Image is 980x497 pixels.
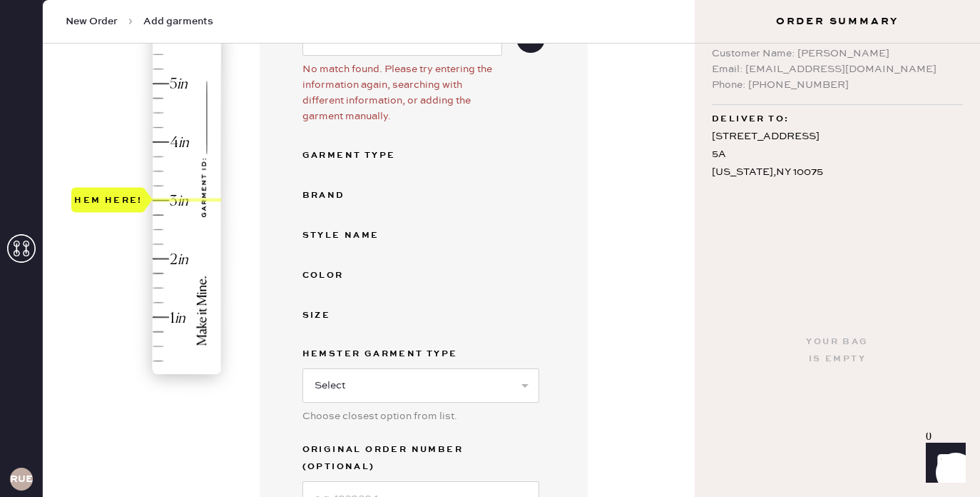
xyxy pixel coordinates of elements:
div: Phone: [PHONE_NUMBER] [712,77,963,93]
div: [STREET_ADDRESS] 5A [US_STATE] , NY 10075 [712,128,963,182]
div: Email: [EMAIL_ADDRESS][DOMAIN_NAME] [712,61,963,77]
h3: Order Summary [695,14,980,29]
span: Add garments [143,14,213,29]
h3: RUESA [10,474,33,484]
label: Hemster Garment Type [302,346,539,363]
div: Brand [302,187,417,204]
span: New Order [66,14,118,29]
label: Original Order Number (Optional) [302,441,539,476]
div: No match found. Please try entering the information again, searching with different information, ... [302,61,502,124]
div: Color [302,267,417,284]
iframe: Front Chat [912,433,974,494]
div: Your bag is empty [806,333,868,368]
div: Customer Name: [PERSON_NAME] [712,46,963,61]
div: Size [302,307,417,324]
div: Style name [302,227,417,244]
div: Choose closest option from list. [302,408,539,424]
span: Deliver to: [712,111,789,128]
div: Hem here! [74,191,143,209]
div: Garment Type [302,147,417,164]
